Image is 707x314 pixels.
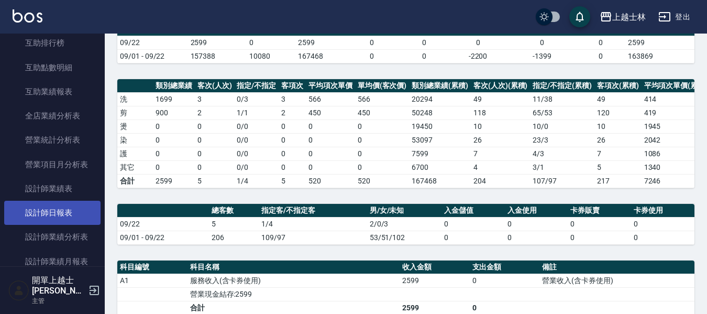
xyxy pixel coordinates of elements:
[539,261,694,274] th: 備註
[306,160,355,174] td: 0
[117,36,188,49] td: 09/22
[195,92,235,106] td: 3
[4,225,101,249] a: 設計師業績分析表
[153,147,195,160] td: 0
[4,80,101,104] a: 互助業績報表
[409,106,471,120] td: 50248
[355,92,410,106] td: 566
[471,174,531,188] td: 204
[117,160,153,174] td: 其它
[409,174,471,188] td: 167468
[530,174,594,188] td: 107/97
[594,120,642,133] td: 10
[631,204,694,218] th: 卡券使用
[568,231,631,244] td: 0
[279,92,306,106] td: 3
[195,147,235,160] td: 0
[188,49,247,63] td: 157388
[400,261,470,274] th: 收入金額
[259,204,367,218] th: 指定客/不指定客
[234,106,279,120] td: 1 / 1
[153,120,195,133] td: 0
[355,160,410,174] td: 0
[448,49,507,63] td: -2200
[594,147,642,160] td: 7
[153,92,195,106] td: 1699
[441,231,505,244] td: 0
[631,231,694,244] td: 0
[13,9,42,23] img: Logo
[530,92,594,106] td: 11 / 38
[471,120,531,133] td: 10
[631,217,694,231] td: 0
[117,204,694,245] table: a dense table
[448,36,507,49] td: 0
[355,79,410,93] th: 單均價(客次價)
[530,79,594,93] th: 指定/不指定(累積)
[577,36,625,49] td: 0
[188,36,247,49] td: 2599
[117,274,187,287] td: A1
[654,7,694,27] button: 登出
[187,274,400,287] td: 服務收入(含卡券使用)
[471,160,531,174] td: 4
[209,231,259,244] td: 206
[4,177,101,201] a: 設計師業績表
[279,133,306,147] td: 0
[117,147,153,160] td: 護
[117,174,153,188] td: 合計
[295,49,344,63] td: 167468
[247,36,295,49] td: 0
[505,217,568,231] td: 0
[409,133,471,147] td: 53097
[594,79,642,93] th: 客項次(累積)
[471,92,531,106] td: 49
[195,79,235,93] th: 客次(人次)
[355,147,410,160] td: 0
[594,106,642,120] td: 120
[505,231,568,244] td: 0
[117,106,153,120] td: 剪
[577,49,625,63] td: 0
[530,133,594,147] td: 23 / 3
[367,217,441,231] td: 2/0/3
[471,133,531,147] td: 26
[625,49,694,63] td: 163869
[594,133,642,147] td: 26
[344,36,400,49] td: 0
[355,133,410,147] td: 0
[530,106,594,120] td: 65 / 53
[32,275,85,296] h5: 開單上越士[PERSON_NAME]
[471,106,531,120] td: 118
[4,56,101,80] a: 互助點數明細
[247,49,295,63] td: 10080
[595,6,650,28] button: 上越士林
[279,106,306,120] td: 2
[470,274,540,287] td: 0
[153,133,195,147] td: 0
[195,160,235,174] td: 0
[117,49,188,63] td: 09/01 - 09/22
[409,79,471,93] th: 類別總業績(累積)
[441,217,505,231] td: 0
[306,147,355,160] td: 0
[530,160,594,174] td: 3 / 1
[594,160,642,174] td: 5
[400,49,448,63] td: 0
[117,120,153,133] td: 燙
[209,217,259,231] td: 5
[470,261,540,274] th: 支出金額
[117,12,694,63] table: a dense table
[117,217,209,231] td: 09/22
[187,261,400,274] th: 科目名稱
[539,274,694,287] td: 營業收入(含卡券使用)
[234,160,279,174] td: 0 / 0
[117,261,187,274] th: 科目編號
[117,231,209,244] td: 09/01 - 09/22
[259,231,367,244] td: 109/97
[400,274,470,287] td: 2599
[234,92,279,106] td: 0 / 3
[279,120,306,133] td: 0
[195,120,235,133] td: 0
[612,10,646,24] div: 上越士林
